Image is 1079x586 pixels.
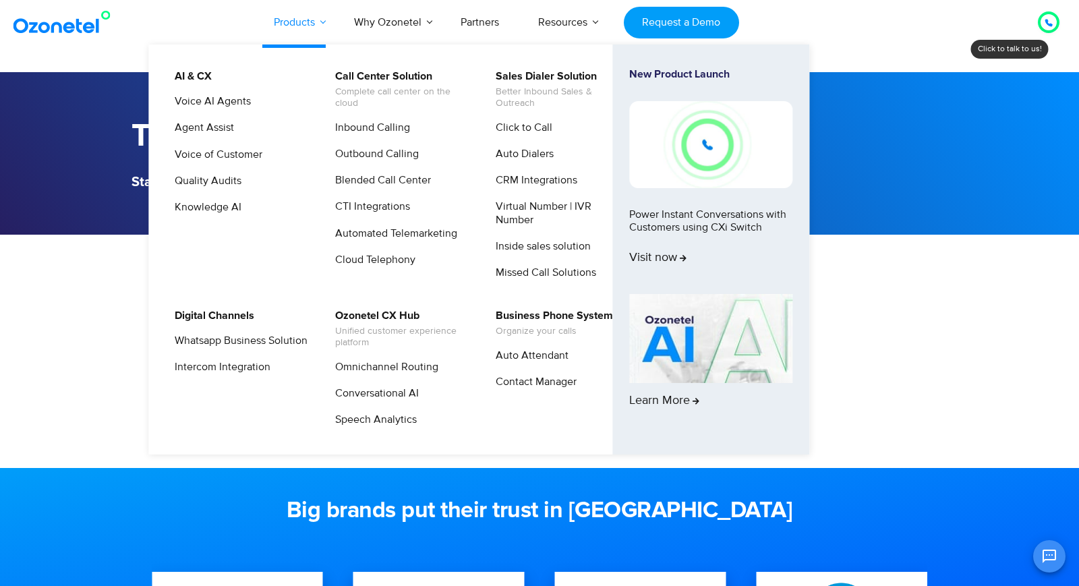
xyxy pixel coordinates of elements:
a: Digital Channels [166,307,256,324]
a: Conversational AI [326,385,421,402]
img: AI [629,294,792,383]
a: Inside sales solution [487,238,593,255]
a: Business Phone SystemOrganize your calls [487,307,615,339]
a: Missed Call Solutions [487,264,598,281]
a: Virtual Number | IVR Number [487,198,631,228]
span: Organize your calls [496,326,613,337]
a: Whatsapp Business Solution [166,332,310,349]
a: Auto Dialers [487,146,556,163]
a: Call Center SolutionComplete call center on the cloud [326,68,470,111]
span: Complete call center on the cloud [335,86,468,109]
a: Voice AI Agents [166,93,253,110]
a: Ozonetel CX HubUnified customer experience platform [326,307,470,351]
a: Learn More [629,294,792,432]
a: Automated Telemarketing [326,225,459,242]
a: Sales Dialer SolutionBetter Inbound Sales & Outreach [487,68,631,111]
a: Click to Call [487,119,554,136]
a: Inbound Calling [326,119,412,136]
h1: Thank you for Registering! [132,118,533,155]
h2: Big brands put their trust in [GEOGRAPHIC_DATA] [132,498,947,525]
a: Speech Analytics [326,411,419,428]
span: Better Inbound Sales & Outreach [496,86,629,109]
span: Visit now [629,251,687,266]
a: Cloud Telephony [326,252,417,268]
a: Omnichannel Routing [326,359,440,376]
a: Outbound Calling [326,146,421,163]
a: Blended Call Center [326,172,433,189]
a: Knowledge AI [166,199,243,216]
a: Intercom Integration [166,359,272,376]
a: AI & CX [166,68,214,85]
a: CRM Integrations [487,172,579,189]
a: Quality Audits [166,173,243,189]
span: Unified customer experience platform [335,326,468,349]
img: New-Project-17.png [629,101,792,187]
a: Voice of Customer [166,146,264,163]
a: CTI Integrations [326,198,412,215]
a: Auto Attendant [487,347,571,364]
a: Agent Assist [166,119,236,136]
span: Learn More [629,394,699,409]
h5: Stay tuned for an email with all the details coming your way soon. [132,175,533,189]
a: Request a Demo [624,7,739,38]
button: Open chat [1033,540,1066,573]
a: New Product LaunchPower Instant Conversations with Customers using CXi SwitchVisit now [629,68,792,289]
a: Contact Manager [487,374,579,390]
